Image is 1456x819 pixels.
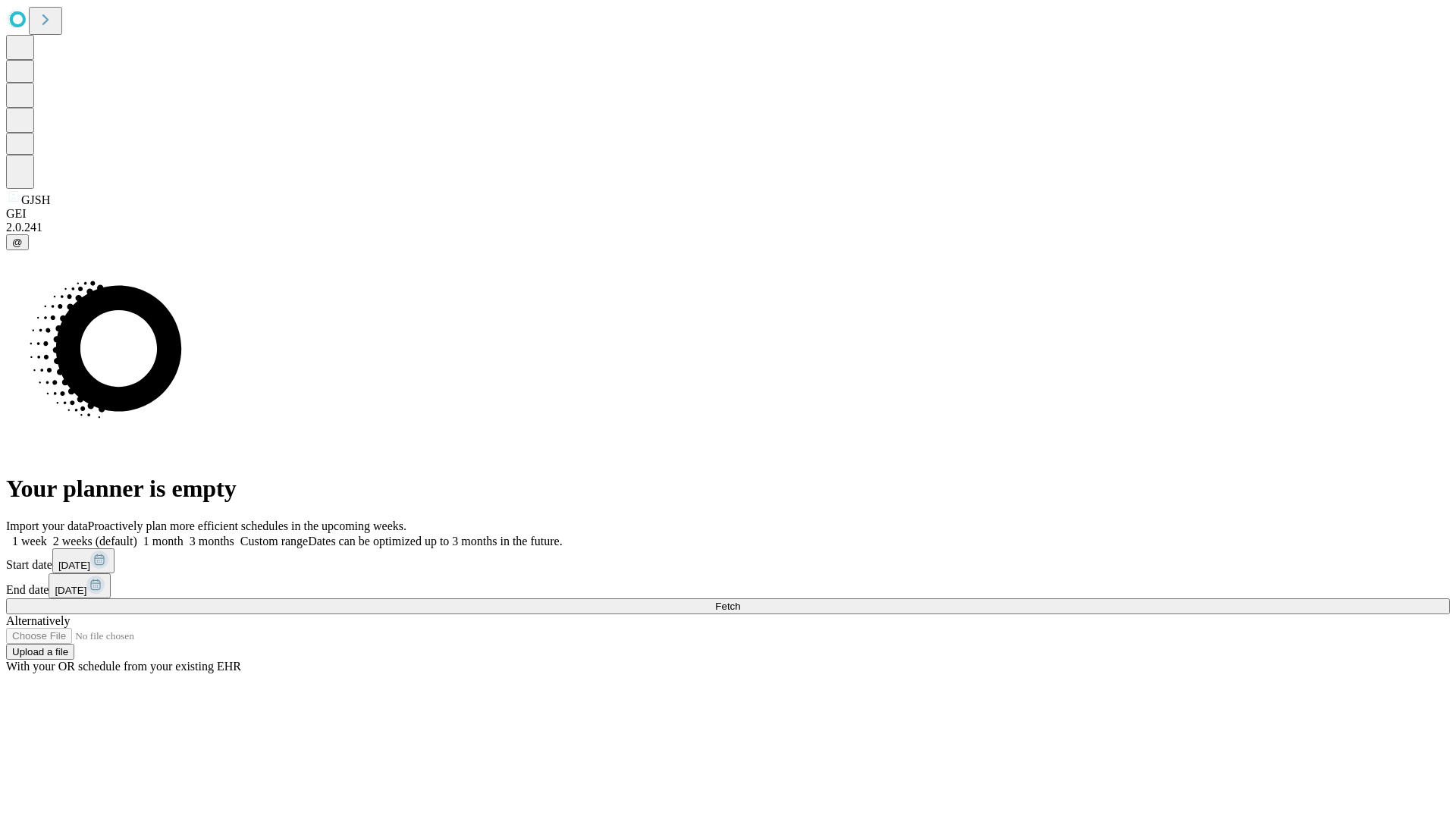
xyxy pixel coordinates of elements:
span: 2 weeks (default) [53,535,137,548]
span: GJSH [21,193,50,206]
span: [DATE] [55,585,86,596]
h1: Your planner is empty [6,475,1450,503]
span: Alternatively [6,614,70,627]
div: GEI [6,207,1450,221]
button: Fetch [6,598,1450,614]
span: [DATE] [58,560,90,571]
span: 1 week [12,535,47,548]
div: 2.0.241 [6,221,1450,234]
span: Dates can be optimized up to 3 months in the future. [308,535,562,548]
div: End date [6,573,1450,598]
button: [DATE] [52,548,115,573]
button: [DATE] [49,573,111,598]
div: Start date [6,548,1450,573]
span: 3 months [190,535,234,548]
span: Import your data [6,519,88,532]
button: @ [6,234,29,250]
button: Upload a file [6,644,74,660]
span: @ [12,237,23,248]
span: Custom range [240,535,308,548]
span: With your OR schedule from your existing EHR [6,660,241,673]
span: Fetch [715,601,740,612]
span: Proactively plan more efficient schedules in the upcoming weeks. [88,519,406,532]
span: 1 month [143,535,184,548]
